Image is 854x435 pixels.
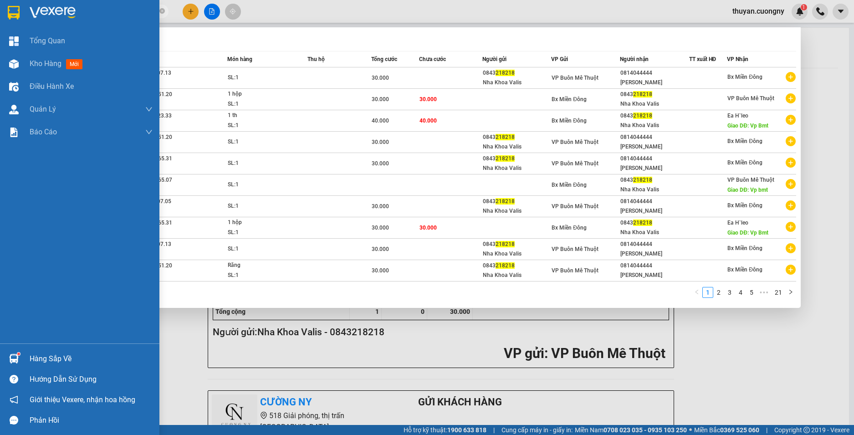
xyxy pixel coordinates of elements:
span: TT xuất HĐ [689,56,716,62]
li: 1 [702,287,713,298]
div: SL: 1 [228,244,296,254]
span: close-circle [159,7,165,16]
span: Tổng cước [371,56,397,62]
div: 0843 [620,218,688,228]
span: Bx Miền Đông [552,225,587,231]
span: Bx Miền Đông [727,159,762,166]
span: 218218 [633,177,652,183]
li: 5 [746,287,757,298]
span: Giao DĐ: Vp Bmt [727,123,768,129]
li: Next 5 Pages [757,287,772,298]
span: notification [10,395,18,404]
div: 0814044444 [620,240,688,249]
span: 30.000 [372,267,389,274]
img: logo-vxr [8,6,20,20]
span: 40.000 [372,118,389,124]
div: [PERSON_NAME] [620,78,688,87]
span: Bx Miền Đông [727,74,762,80]
div: 0843218218 [8,51,72,64]
div: Nha Khoa Valis [620,121,688,130]
img: warehouse-icon [9,105,19,114]
div: SL: 1 [228,180,296,190]
div: [PERSON_NAME] [620,142,688,152]
span: plus-circle [786,200,796,210]
span: Giao DĐ: Vp Bmt [727,230,768,236]
div: 0843 [483,154,551,164]
span: message [10,416,18,425]
div: 0843 [483,133,551,142]
span: Bx Miền Đông [552,118,587,124]
div: 1 hộp [228,89,296,99]
span: plus-circle [786,179,796,189]
span: 218218 [496,134,515,140]
a: 5 [747,287,757,297]
div: Phản hồi [30,414,153,427]
img: warehouse-icon [9,82,19,92]
div: Nha Khoa Valis [483,249,551,259]
li: Previous Page [691,287,702,298]
span: 218218 [496,198,515,205]
span: down [145,128,153,136]
div: Nha Khoa Valis [483,271,551,280]
li: 2 [713,287,724,298]
img: solution-icon [9,128,19,137]
div: Nha Khoa Valis [483,164,551,173]
span: VP Buôn Mê Thuột [552,75,598,81]
span: Bx Miền Đông [552,182,587,188]
span: Nhận: [78,9,99,18]
span: down [145,106,153,113]
div: 0843 [620,90,688,99]
span: Gửi: [8,9,22,18]
span: Chưa cước [419,56,446,62]
div: SL: 1 [228,121,296,131]
span: 30.000 [372,246,389,252]
span: plus-circle [786,158,796,168]
a: 4 [736,287,746,297]
span: plus-circle [786,265,796,275]
li: 21 [772,287,785,298]
li: Next Page [785,287,796,298]
div: Nha Khoa Valis [620,99,688,109]
span: plus-circle [786,72,796,82]
div: 0843 [483,68,551,78]
span: plus-circle [786,115,796,125]
div: Răng [228,261,296,271]
div: 0814044444 [620,68,688,78]
div: 1 th [228,111,296,121]
img: dashboard-icon [9,36,19,46]
span: 218218 [633,91,652,97]
div: Nha Khoa Valis [620,228,688,237]
div: 0843 [620,175,688,185]
span: VP Buôn Mê Thuột [552,203,598,210]
div: Nha Khoa Valis [483,206,551,216]
span: Báo cáo [30,126,57,138]
sup: 1 [17,353,20,355]
span: VP Buôn Mê Thuột [552,139,598,145]
span: 30.000 [372,160,389,167]
span: 30.000 [419,96,437,102]
div: [PERSON_NAME] [620,164,688,173]
span: plus-circle [786,93,796,103]
div: Nha Khoa Valis [8,30,72,51]
div: 0814044444 [620,261,688,271]
span: Bx Miền Đông [727,245,762,251]
div: VP Buôn Mê Thuột [8,8,72,30]
div: Nha Khoa Valis [483,78,551,87]
span: 30.000 [372,139,389,145]
button: right [785,287,796,298]
span: Thu hộ [307,56,325,62]
span: VP Gửi [551,56,568,62]
span: 218218 [496,262,515,269]
img: warehouse-icon [9,354,19,363]
a: 21 [772,287,785,297]
div: 0843 [620,111,688,121]
span: Ea H`leo [727,113,748,119]
button: left [691,287,702,298]
span: Tổng Quan [30,35,65,46]
div: 0814044444 [620,133,688,142]
span: Bx Miền Đông [727,202,762,209]
a: 1 [703,287,713,297]
div: [PERSON_NAME] [78,30,152,41]
span: 218218 [496,241,515,247]
div: Hàng sắp về [30,352,153,366]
